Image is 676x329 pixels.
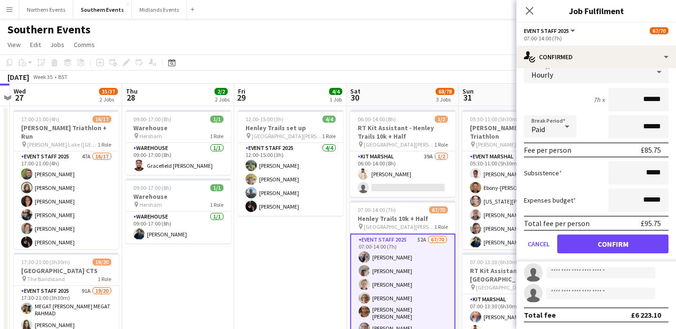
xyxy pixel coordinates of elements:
[8,40,21,49] span: View
[21,116,59,123] span: 17:00-21:00 (4h)
[350,214,455,223] h3: Henley Trails 10k + Half
[350,87,361,95] span: Sat
[435,116,448,123] span: 1/2
[210,201,223,208] span: 1 Role
[73,0,132,19] button: Southern Events
[476,284,528,291] span: [GEOGRAPHIC_DATA]
[531,125,545,134] span: Paid
[98,275,111,282] span: 1 Role
[12,92,26,103] span: 27
[650,27,668,34] span: 67/70
[429,206,448,213] span: 67/70
[215,88,228,95] span: 2/2
[46,39,68,51] a: Jobs
[462,266,568,283] h3: RT Kit Assistant - [GEOGRAPHIC_DATA]
[476,141,546,148] span: [PERSON_NAME][GEOGRAPHIC_DATA]
[126,179,231,243] app-job-card: 09:00-17:00 (8h)1/1Warehouse Hersham1 RoleWarehouse1/109:00-17:00 (8h)[PERSON_NAME]
[210,184,223,191] span: 1/1
[8,23,91,37] h1: Southern Events
[524,169,562,177] label: Subsistence
[238,143,343,216] app-card-role: Event Staff 20254/412:00-15:00 (3h)[PERSON_NAME][PERSON_NAME][PERSON_NAME][PERSON_NAME]
[126,110,231,175] app-job-card: 09:00-17:00 (8h)1/1Warehouse Hersham1 RoleWarehouse1/109:00-17:00 (8h)Gracefield [PERSON_NAME]
[434,223,448,230] span: 1 Role
[58,73,68,80] div: BST
[524,27,569,34] span: Event Staff 2025
[139,133,162,140] span: Hersham
[126,192,231,201] h3: Warehouse
[557,235,668,253] button: Confirm
[98,141,111,148] span: 1 Role
[252,133,322,140] span: [GEOGRAPHIC_DATA][PERSON_NAME]
[462,110,568,249] app-job-card: 05:30-11:00 (5h30m)46/46[PERSON_NAME] Park Triathlon [PERSON_NAME][GEOGRAPHIC_DATA]1 RoleEvent Ma...
[210,133,223,140] span: 1 Role
[322,133,336,140] span: 1 Role
[516,5,676,17] h3: Job Fulfilment
[470,258,519,266] span: 07:00-13:30 (6h30m)
[70,39,99,51] a: Comms
[74,40,95,49] span: Comms
[462,87,474,95] span: Sun
[26,39,45,51] a: Edit
[350,124,455,141] h3: RT Kit Assistant - Henley Trails 10k + Half
[641,145,661,155] div: £85.75
[470,116,519,123] span: 05:30-11:00 (5h30m)
[132,0,187,19] button: Midlands Events
[237,92,246,103] span: 29
[133,116,171,123] span: 09:00-17:00 (8h)
[21,258,70,266] span: 17:30-21:00 (3h30m)
[631,310,661,320] div: £6 223.10
[31,73,54,80] span: Week 35
[524,145,571,155] div: Fee per person
[246,116,284,123] span: 12:00-15:00 (3h)
[436,88,454,95] span: 68/78
[14,110,119,249] app-job-card: 17:00-21:00 (4h)16/17[PERSON_NAME] Triathlon + Run [PERSON_NAME] Lake ([GEOGRAPHIC_DATA])1 RoleEv...
[524,219,590,228] div: Total fee per person
[50,40,64,49] span: Jobs
[349,92,361,103] span: 30
[238,124,343,132] h3: Henley Trails set up
[524,27,576,34] button: Event Staff 2025
[14,87,26,95] span: Wed
[19,0,73,19] button: Northern Events
[329,88,342,95] span: 4/4
[14,266,119,275] h3: [GEOGRAPHIC_DATA] CTS
[364,223,434,230] span: [GEOGRAPHIC_DATA][PERSON_NAME]
[350,151,455,197] app-card-role: Kit Marshal39A1/206:00-14:00 (8h)[PERSON_NAME]
[100,96,117,103] div: 2 Jobs
[330,96,342,103] div: 1 Job
[133,184,171,191] span: 09:00-17:00 (8h)
[358,116,396,123] span: 06:00-14:00 (8h)
[531,70,553,79] span: Hourly
[524,35,668,42] div: 07:00-14:00 (7h)
[364,141,434,148] span: [GEOGRAPHIC_DATA][PERSON_NAME]
[4,39,24,51] a: View
[210,116,223,123] span: 1/1
[92,116,111,123] span: 16/17
[238,87,246,95] span: Fri
[99,88,118,95] span: 35/37
[462,124,568,141] h3: [PERSON_NAME] Park Triathlon
[641,219,661,228] div: £95.75
[358,206,396,213] span: 07:00-14:00 (7h)
[8,72,29,82] div: [DATE]
[92,258,111,266] span: 19/20
[350,110,455,197] app-job-card: 06:00-14:00 (8h)1/2RT Kit Assistant - Henley Trails 10k + Half [GEOGRAPHIC_DATA][PERSON_NAME]1 Ro...
[126,87,138,95] span: Thu
[238,110,343,216] app-job-card: 12:00-15:00 (3h)4/4Henley Trails set up [GEOGRAPHIC_DATA][PERSON_NAME]1 RoleEvent Staff 20254/412...
[139,201,162,208] span: Hersham
[434,141,448,148] span: 1 Role
[215,96,230,103] div: 2 Jobs
[124,92,138,103] span: 28
[524,235,553,253] button: Cancel
[30,40,41,49] span: Edit
[126,143,231,175] app-card-role: Warehouse1/109:00-17:00 (8h)Gracefield [PERSON_NAME]
[14,124,119,141] h3: [PERSON_NAME] Triathlon + Run
[27,275,65,282] span: The Bandstand
[436,96,454,103] div: 3 Jobs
